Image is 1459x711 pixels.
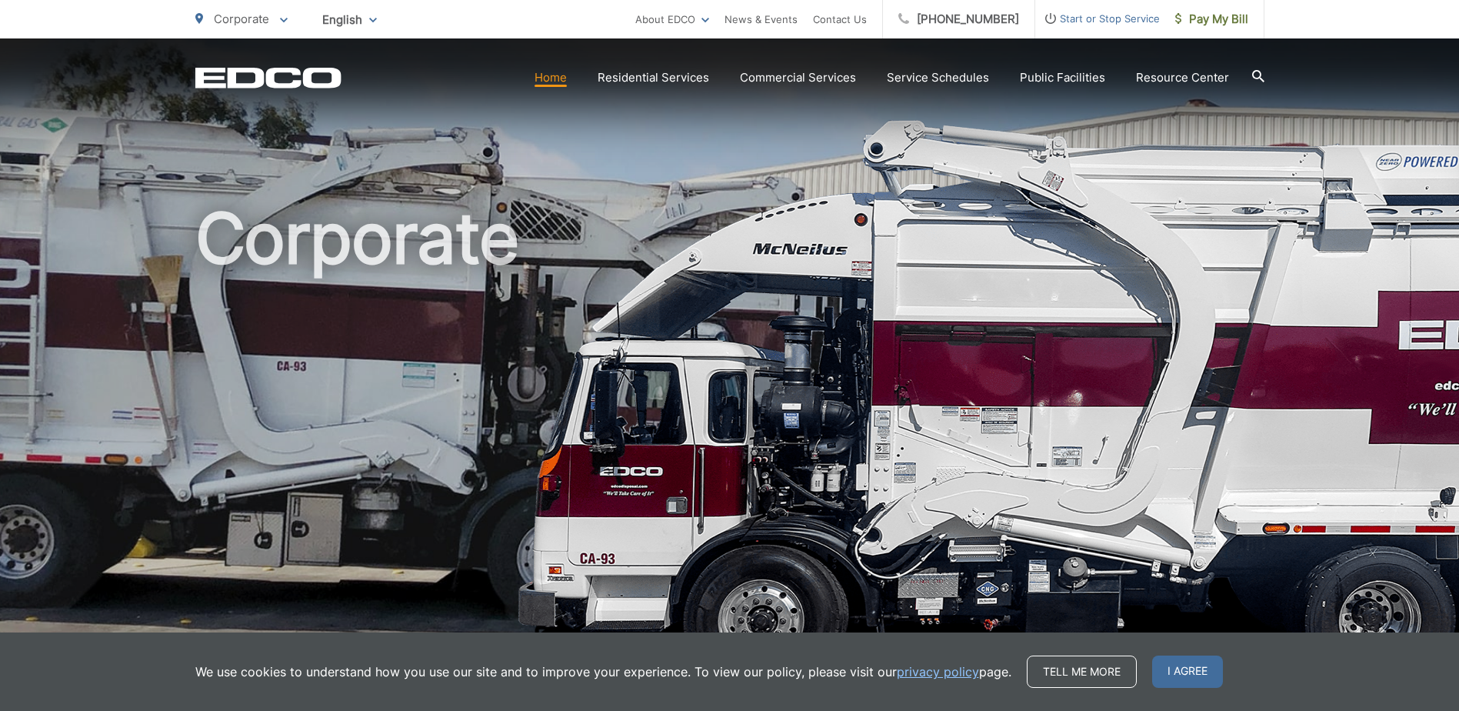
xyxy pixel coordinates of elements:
a: Public Facilities [1020,68,1105,87]
a: Commercial Services [740,68,856,87]
p: We use cookies to understand how you use our site and to improve your experience. To view our pol... [195,663,1011,681]
span: English [311,6,388,33]
a: EDCD logo. Return to the homepage. [195,67,341,88]
a: Home [535,68,567,87]
a: Service Schedules [887,68,989,87]
a: Resource Center [1136,68,1229,87]
h1: Corporate [195,200,1264,687]
a: Residential Services [598,68,709,87]
span: I agree [1152,656,1223,688]
a: Contact Us [813,10,867,28]
span: Corporate [214,12,269,26]
a: Tell me more [1027,656,1137,688]
a: News & Events [725,10,798,28]
a: About EDCO [635,10,709,28]
a: privacy policy [897,663,979,681]
span: Pay My Bill [1175,10,1248,28]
